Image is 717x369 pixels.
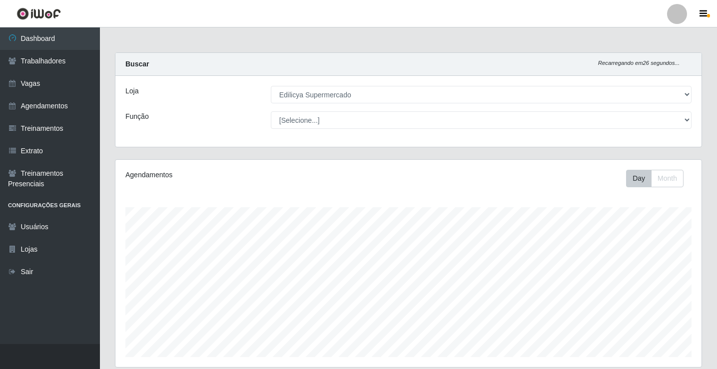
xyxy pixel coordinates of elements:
[125,60,149,68] strong: Buscar
[651,170,684,187] button: Month
[626,170,684,187] div: First group
[626,170,652,187] button: Day
[125,170,353,180] div: Agendamentos
[598,60,680,66] i: Recarregando em 26 segundos...
[125,111,149,122] label: Função
[16,7,61,20] img: CoreUI Logo
[125,86,138,96] label: Loja
[626,170,692,187] div: Toolbar with button groups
